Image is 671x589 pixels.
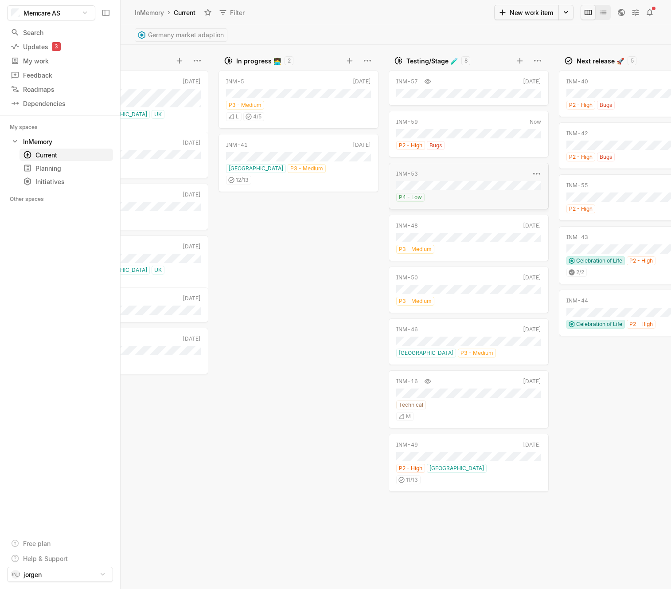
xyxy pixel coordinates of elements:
a: INM-50[DATE]P3 - Medium [389,267,549,313]
a: Planning [20,162,113,174]
div: Testing/Stage 🧪 [406,56,458,66]
div: [DATE] [48,129,208,181]
div: 3 [52,42,61,51]
span: P2 - High [629,257,653,265]
span: 2 / 2 [576,268,584,276]
a: INM-5[DATE]P3 - MediumL4/5 [218,71,378,129]
a: Search [7,26,113,39]
a: [DATE][GEOGRAPHIC_DATA]UK [48,236,208,294]
div: Next release 🚀 [577,56,624,66]
div: Planning [23,164,109,173]
div: 5 [628,56,636,65]
div: Initiatives [23,177,109,186]
a: Dependencies [7,97,113,110]
span: [GEOGRAPHIC_DATA] [229,165,283,173]
div: [DATE] [523,441,541,449]
div: INM-49 [396,441,418,449]
div: In progress 👨‍💻 [236,56,281,66]
a: [DATE] [48,328,208,374]
div: [DATE] [523,222,541,230]
span: P3 - Medium [399,245,432,253]
span: jorgen [23,570,42,579]
span: 4 / 5 [253,113,261,121]
span: P2 - High [399,141,422,149]
button: New work item [494,5,559,20]
a: InMemory [133,7,166,19]
div: INM-40 [566,78,588,86]
div: INM-57[DATE] [389,68,549,108]
div: INM-16[DATE]TechnicalM [389,368,549,431]
div: Dependencies [11,99,109,108]
div: [DATE] [48,181,208,233]
a: InMemory [7,135,113,148]
div: Roadmaps [11,85,109,94]
div: INM-41[DATE][GEOGRAPHIC_DATA]P3 - Medium12/13 [218,131,378,195]
span: P3 - Medium [290,165,323,173]
a: [DATE] [48,132,208,178]
a: My work [7,54,113,67]
div: InMemory [23,137,52,146]
div: [DATE] [183,78,201,86]
span: M [406,412,411,420]
div: [DATE] [523,274,541,282]
a: [DATE] [48,287,208,322]
div: INM-48[DATE]P3 - Medium [389,212,549,264]
div: Now [530,118,541,126]
div: INM-59NowP2 - HighBugs [389,108,549,160]
a: INM-41[DATE][GEOGRAPHIC_DATA]P3 - Medium12/13 [218,134,378,192]
div: INM-48 [396,222,418,230]
div: [DATE][GEOGRAPHIC_DATA]UK [48,68,208,141]
span: P3 - Medium [460,349,493,357]
div: [DATE] [183,335,201,343]
div: INM-46[DATE][GEOGRAPHIC_DATA]P3 - Medium [389,316,549,368]
div: [DATE] [183,294,201,302]
a: INM-53P4 - Low [389,163,549,209]
div: 2 [285,56,293,65]
a: Free plan [7,537,113,550]
span: Bugs [429,141,442,149]
div: [DATE][GEOGRAPHIC_DATA]UK [48,233,208,296]
button: Filter [215,5,250,20]
span: Technical [399,401,423,409]
span: [GEOGRAPHIC_DATA] [429,464,484,472]
a: INM-16[DATE]TechnicalM [389,370,549,428]
a: Roadmaps [7,82,113,96]
span: P2 - High [629,320,653,328]
span: Memcare AS [23,8,60,18]
div: [DATE] [183,191,201,199]
div: Search [11,28,109,37]
div: [DATE] [183,139,201,147]
div: My work [11,56,109,66]
span: 11 / 13 [406,476,418,484]
a: INM-59NowP2 - HighBugs [389,111,549,157]
div: INM-44 [566,297,588,305]
div: INM-16 [396,377,418,385]
a: [DATE] [48,184,208,230]
div: InMemory [135,8,164,17]
div: board and list toggle [581,5,611,20]
div: INM-43 [566,233,588,241]
div: [DATE] [353,141,371,149]
div: My spaces [10,123,48,132]
div: INM-5 [226,78,244,86]
div: INM-46 [396,326,418,334]
button: Change to mode board_view [581,5,596,20]
a: INM-46[DATE][GEOGRAPHIC_DATA]P3 - Medium [389,318,549,365]
div: INM-50[DATE]P3 - Medium [389,264,549,316]
span: Bugs [600,101,612,109]
div: Other spaces [10,195,55,204]
button: Change to mode list_view [596,5,611,20]
a: [DATE][GEOGRAPHIC_DATA]UK [48,71,208,138]
span: [GEOGRAPHIC_DATA] [399,349,453,357]
div: Current [23,150,109,160]
span: P2 - High [399,464,422,472]
a: INM-49[DATE]P2 - High[GEOGRAPHIC_DATA]11/13 [389,434,549,492]
div: INM-42 [566,130,588,137]
div: INM-53 [396,170,418,178]
button: Memcare AS [7,5,95,20]
div: grid [389,68,553,589]
a: INM-48[DATE]P3 - Medium [389,215,549,261]
div: [DATE] [523,326,541,334]
span: P3 - Medium [399,297,432,305]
